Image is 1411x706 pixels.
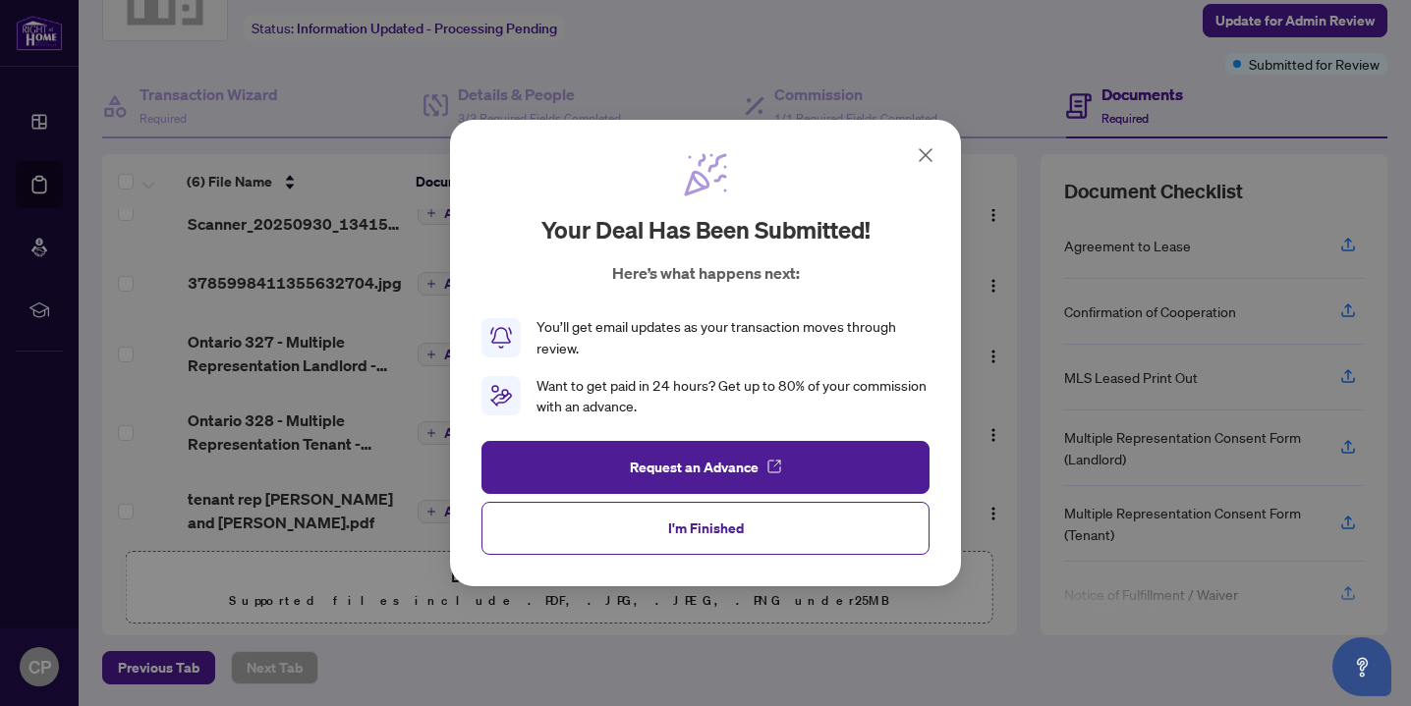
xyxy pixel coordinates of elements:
div: You’ll get email updates as your transaction moves through review. [536,316,930,359]
button: Open asap [1332,637,1391,696]
span: I'm Finished [668,513,744,544]
button: Request an Advance [481,441,930,494]
span: Request an Advance [630,452,759,483]
p: Here’s what happens next: [612,261,800,285]
button: I'm Finished [481,502,930,555]
div: Want to get paid in 24 hours? Get up to 80% of your commission with an advance. [536,375,930,418]
h2: Your deal has been submitted! [541,214,871,245]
